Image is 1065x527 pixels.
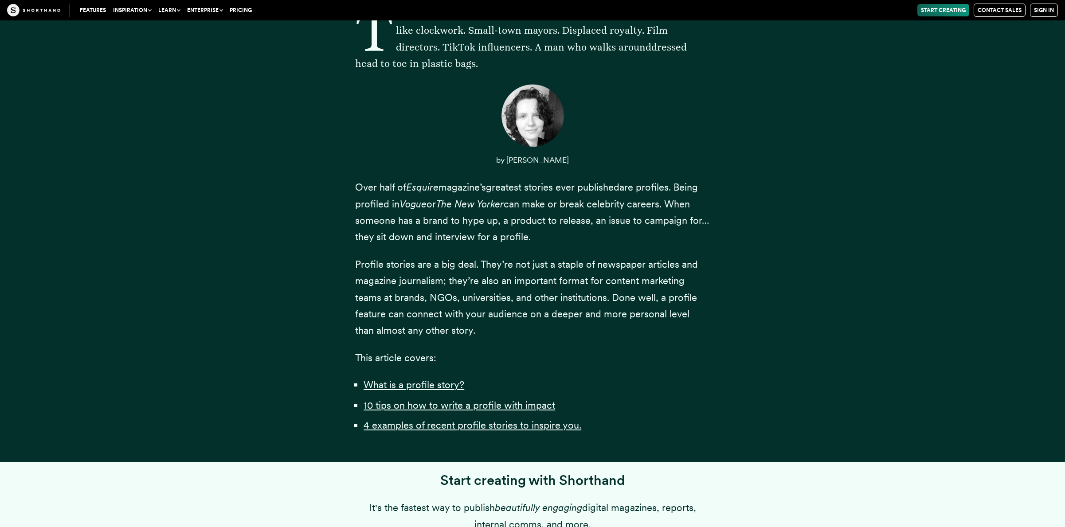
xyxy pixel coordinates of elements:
span: by [PERSON_NAME] [496,155,569,164]
h3: Start creating with Shorthand [355,472,710,489]
em: beautifully engaging [495,502,582,513]
a: 10 tips on how to write a profile with impact [364,399,555,411]
span: Profile stories are a big deal. They’re not just a staple of newspaper articles and magazine jour... [355,258,698,336]
a: Start Creating [917,4,969,16]
a: Sign in [1030,4,1058,17]
em: The New Yorker [436,198,504,210]
em: Vogue [399,198,427,210]
a: 4 examples of recent profile stories to inspire you. [364,419,581,431]
button: Inspiration [110,4,155,16]
button: Learn [155,4,184,16]
a: Pricing [226,4,255,16]
button: Enterprise [184,4,226,16]
a: greatest stories ever published [486,181,619,193]
a: What is a profile story? [364,379,464,390]
a: Features [76,4,110,16]
span: This article covers: [355,352,436,363]
img: Picture of the author, Corinna Keefe [499,83,566,149]
a: Contact Sales [974,4,1026,17]
span: The publishes a profile feature story every [DATE], like clockwork. Small-town mayors. Displaced ... [396,8,703,53]
span: Over half of magazine’s [355,181,486,193]
img: The Craft [7,4,60,16]
span: . [476,58,478,69]
em: Esquire [406,181,439,193]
